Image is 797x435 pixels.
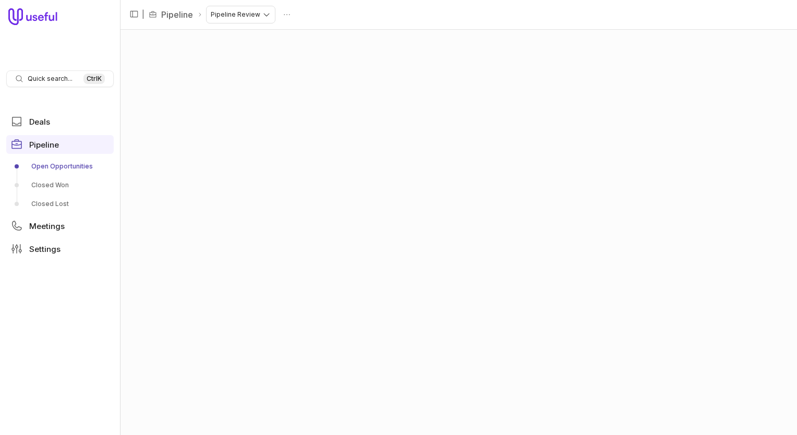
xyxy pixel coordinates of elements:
[279,7,295,22] button: Actions
[29,118,50,126] span: Deals
[6,158,114,175] a: Open Opportunities
[6,196,114,212] a: Closed Lost
[28,75,73,83] span: Quick search...
[29,222,65,230] span: Meetings
[6,239,114,258] a: Settings
[83,74,105,84] kbd: Ctrl K
[6,135,114,154] a: Pipeline
[6,112,114,131] a: Deals
[29,141,59,149] span: Pipeline
[6,216,114,235] a: Meetings
[29,245,61,253] span: Settings
[161,8,193,21] a: Pipeline
[6,177,114,194] a: Closed Won
[126,6,142,22] button: Collapse sidebar
[142,8,144,21] span: |
[6,158,114,212] div: Pipeline submenu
